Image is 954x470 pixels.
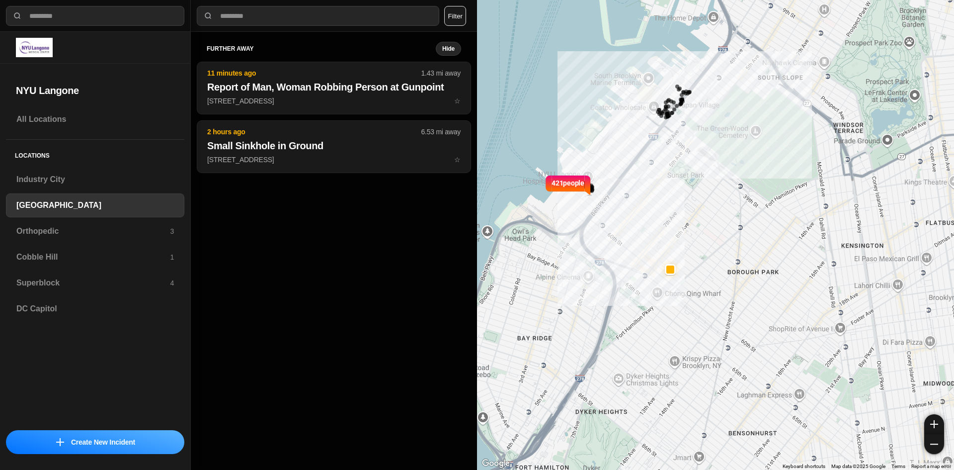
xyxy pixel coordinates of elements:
p: 2 hours ago [207,127,421,137]
h5: Locations [6,140,184,168]
h2: Report of Man, Woman Robbing Person at Gunpoint [207,80,461,94]
a: Terms [891,464,905,469]
a: DC Capitol [6,297,184,321]
a: Orthopedic3 [6,219,184,243]
button: Filter [444,6,466,26]
a: [GEOGRAPHIC_DATA] [6,193,184,217]
p: 4 [170,278,174,288]
img: search [203,11,213,21]
span: star [454,156,461,164]
a: 2 hours ago6.53 mi awaySmall Sinkhole in Ground[STREET_ADDRESS]star [197,155,471,164]
img: zoom-in [930,420,938,428]
button: 2 hours ago6.53 mi awaySmall Sinkhole in Ground[STREET_ADDRESS]star [197,120,471,173]
h3: [GEOGRAPHIC_DATA] [16,199,174,211]
p: Create New Incident [71,437,135,447]
h5: further away [207,45,436,53]
img: icon [56,438,64,446]
a: 11 minutes ago1.43 mi awayReport of Man, Woman Robbing Person at Gunpoint[STREET_ADDRESS]star [197,96,471,105]
p: 3 [170,226,174,236]
img: Google [479,457,512,470]
span: Map data ©2025 Google [831,464,885,469]
button: iconCreate New Incident [6,430,184,454]
a: Report a map error [911,464,951,469]
span: star [454,97,461,105]
p: 1.43 mi away [421,68,461,78]
p: [STREET_ADDRESS] [207,96,461,106]
p: 11 minutes ago [207,68,421,78]
p: 6.53 mi away [421,127,461,137]
button: Keyboard shortcuts [783,463,825,470]
img: notch [584,174,592,195]
p: 421 people [552,178,584,199]
h3: All Locations [16,113,174,125]
p: [STREET_ADDRESS] [207,155,461,165]
h3: Industry City [16,174,174,186]
button: zoom-out [924,434,944,454]
button: Hide [436,42,461,56]
h3: Superblock [16,277,170,289]
h2: NYU Langone [16,84,174,97]
img: logo [16,38,53,57]
h2: Small Sinkhole in Ground [207,139,461,153]
a: All Locations [6,107,184,131]
a: Industry City [6,168,184,191]
h3: Cobble Hill [16,251,170,263]
h3: Orthopedic [16,225,170,237]
button: zoom-in [924,414,944,434]
button: 11 minutes ago1.43 mi awayReport of Man, Woman Robbing Person at Gunpoint[STREET_ADDRESS]star [197,62,471,114]
img: zoom-out [930,440,938,448]
a: Open this area in Google Maps (opens a new window) [479,457,512,470]
img: notch [544,174,552,195]
p: 1 [170,252,174,262]
a: Superblock4 [6,271,184,295]
a: Cobble Hill1 [6,245,184,269]
small: Hide [442,45,455,53]
img: search [12,11,22,21]
h3: DC Capitol [16,303,174,315]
